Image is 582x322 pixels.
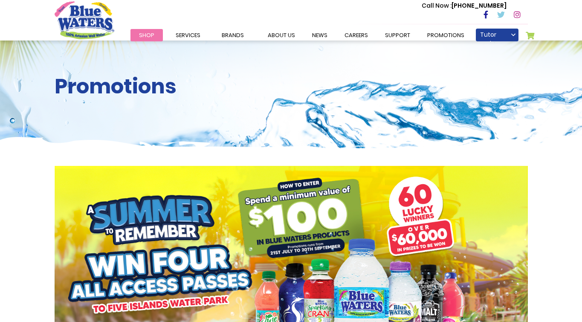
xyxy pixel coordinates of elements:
h2: Promotions [55,74,528,99]
p: [PHONE_NUMBER] [422,1,507,10]
a: News [304,29,336,41]
span: Call Now : [422,1,452,10]
a: Tutor Owls [476,29,518,41]
a: support [376,29,419,41]
span: Services [176,31,200,39]
span: Shop [139,31,154,39]
span: Brands [222,31,244,39]
a: about us [259,29,304,41]
a: store logo [55,1,114,39]
a: Promotions [419,29,473,41]
a: careers [336,29,376,41]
